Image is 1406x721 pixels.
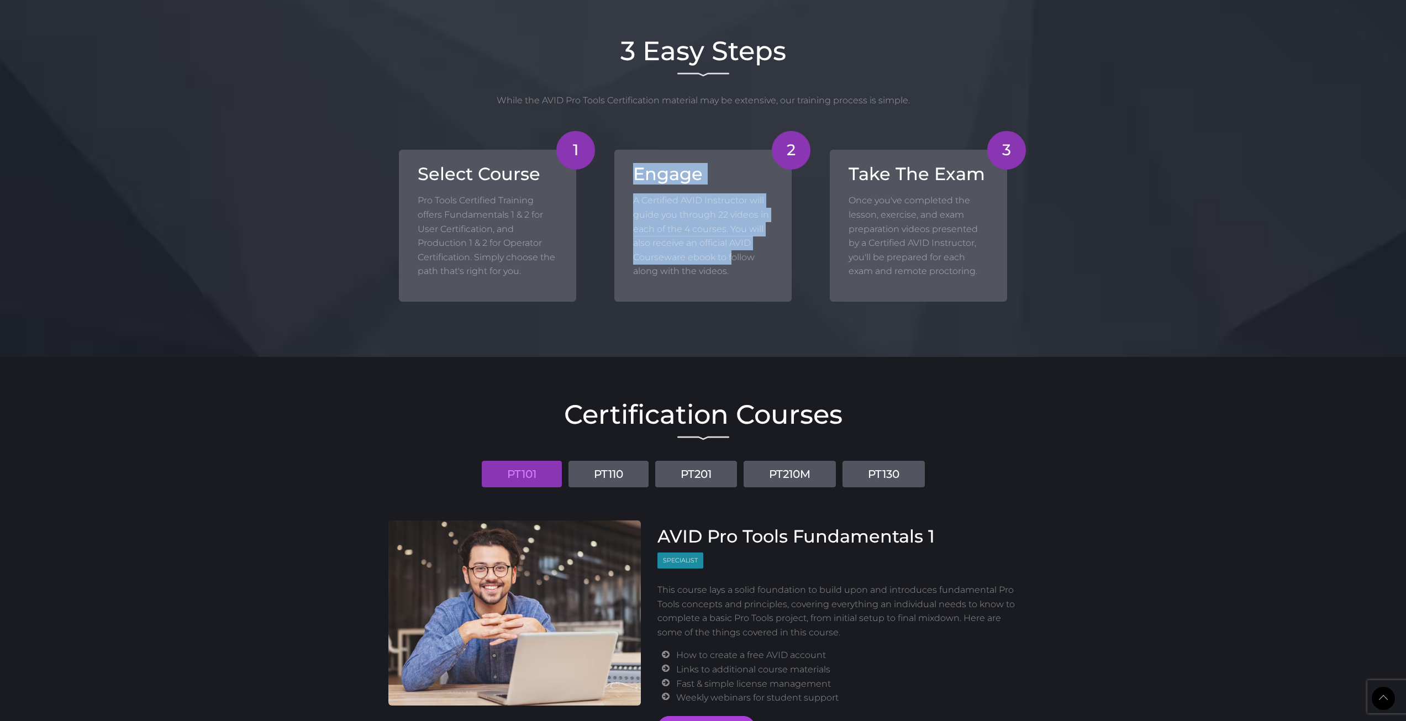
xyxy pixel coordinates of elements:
a: PT201 [655,461,737,487]
li: How to create a free AVID account [676,648,1018,662]
li: Links to additional course materials [676,662,1018,677]
a: Back to Top [1372,687,1395,710]
img: AVID Pro Tools Fundamentals 1 Course cover [388,520,641,706]
a: PT101 [482,461,562,487]
li: Weekly webinars for student support [676,691,1018,705]
img: decorative line [677,436,729,440]
p: A Certified AVID Instructor will guide you through 22 videos in each of the 4 courses. You will a... [633,193,773,278]
div: 3 [987,131,1026,170]
h3: AVID Pro Tools Fundamentals 1 [657,526,1018,547]
div: 2 [772,131,810,170]
h2: Certification Courses [388,401,1018,428]
div: 1 [556,131,595,170]
span: Specialist [657,552,703,569]
a: PT110 [568,461,649,487]
p: While the AVID Pro Tools Certification material may be extensive, our training process is simple. [483,93,924,108]
h2: 3 Easy Steps [388,38,1018,64]
img: decorative line [677,72,729,77]
a: PT130 [842,461,925,487]
p: Pro Tools Certified Training offers Fundamentals 1 & 2 for User Certification, and Production 1 &... [418,193,557,278]
li: Fast & simple license management [676,677,1018,691]
p: This course lays a solid foundation to build upon and introduces fundamental Pro Tools concepts a... [657,583,1018,639]
h3: Engage [633,164,773,185]
a: PT210M [744,461,836,487]
h3: Take The Exam [849,164,988,185]
h3: Select Course [418,164,557,185]
p: Once you've completed the lesson, exercise, and exam preparation videos presented by a Certified ... [849,193,988,278]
